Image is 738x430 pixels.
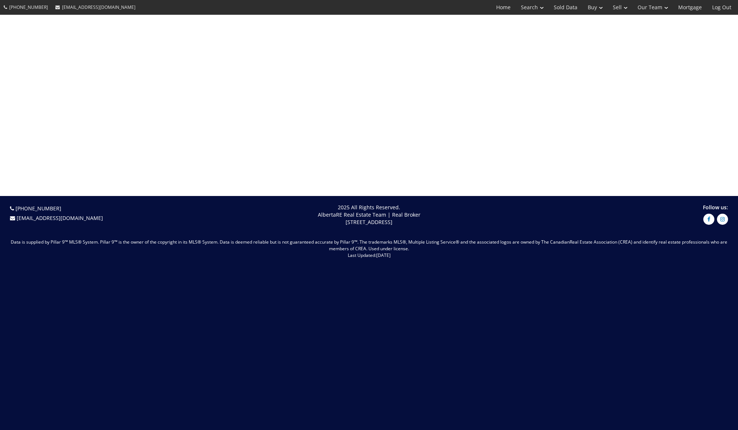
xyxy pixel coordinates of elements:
p: 2025 All Rights Reserved. AlbertaRE Real Estate Team | Real Broker [191,204,548,226]
span: Real Estate Association (CREA) and identify real estate professionals who are members of CREA. Us... [329,239,727,252]
a: [EMAIL_ADDRESS][DOMAIN_NAME] [17,214,103,221]
span: [STREET_ADDRESS] [346,219,392,226]
span: Data is supplied by Pillar 9™ MLS® System. Pillar 9™ is the owner of the copyright in its MLS® Sy... [11,239,570,245]
span: [EMAIL_ADDRESS][DOMAIN_NAME] [62,4,135,10]
a: [PHONE_NUMBER] [16,205,61,212]
p: Last Updated: [7,252,731,259]
span: [PHONE_NUMBER] [9,4,48,10]
span: [DATE] [376,252,391,258]
span: Follow us: [703,204,728,211]
a: [EMAIL_ADDRESS][DOMAIN_NAME] [52,0,139,14]
iframe: [PERSON_NAME] and the AlbertaRE Calgary Real Estate Team at Real Broker best Realtors in [GEOGRAP... [258,264,480,430]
